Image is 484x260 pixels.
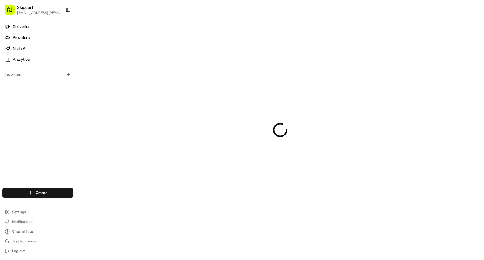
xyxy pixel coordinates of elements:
[12,248,25,253] span: Log out
[2,217,73,226] button: Notifications
[12,239,37,244] span: Toggle Theme
[2,33,76,43] a: Providers
[2,55,76,64] a: Analytics
[2,247,73,255] button: Log out
[12,210,26,214] span: Settings
[2,227,73,236] button: Chat with us!
[13,35,30,40] span: Providers
[13,46,26,51] span: Nash AI
[12,219,33,224] span: Notifications
[17,10,61,15] button: [EMAIL_ADDRESS][PERSON_NAME][DOMAIN_NAME]
[2,237,73,245] button: Toggle Theme
[2,2,63,17] button: Skipcart[EMAIL_ADDRESS][PERSON_NAME][DOMAIN_NAME]
[2,188,73,198] button: Create
[2,44,76,53] a: Nash AI
[13,57,30,62] span: Analytics
[17,4,33,10] button: Skipcart
[2,70,73,79] div: Favorites
[2,208,73,216] button: Settings
[36,190,47,196] span: Create
[2,22,76,32] a: Deliveries
[12,229,34,234] span: Chat with us!
[13,24,30,29] span: Deliveries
